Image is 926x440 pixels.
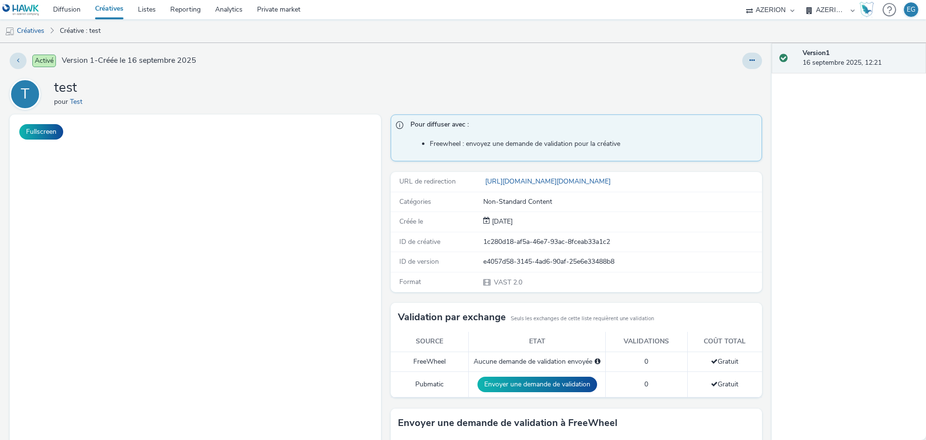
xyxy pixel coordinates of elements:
span: Créée le [399,217,423,226]
span: Activé [32,55,56,67]
a: Hawk Academy [859,2,878,17]
span: Format [399,277,421,286]
span: [DATE] [490,217,513,226]
span: Gratuit [711,380,738,389]
span: Catégories [399,197,431,206]
span: 0 [644,357,648,366]
img: mobile [5,27,14,36]
td: Pubmatic [391,372,469,397]
span: pour [54,97,70,106]
a: [URL][DOMAIN_NAME][DOMAIN_NAME] [483,177,614,186]
span: Gratuit [711,357,738,366]
h3: Envoyer une demande de validation à FreeWheel [398,416,617,430]
td: FreeWheel [391,352,469,371]
div: Aucune demande de validation envoyée [474,357,600,367]
span: ID de créative [399,237,440,246]
a: T [10,89,44,99]
span: ID de version [399,257,439,266]
small: Seuls les exchanges de cette liste requièrent une validation [511,315,654,323]
th: Source [391,332,469,352]
div: Sélectionnez un deal ci-dessous et cliquez sur Envoyer pour envoyer une demande de validation à F... [595,357,600,367]
img: Hawk Academy [859,2,874,17]
span: VAST 2.0 [493,278,522,287]
h1: test [54,79,86,97]
th: Etat [469,332,606,352]
div: 16 septembre 2025, 12:21 [803,48,918,68]
div: e4057d58-3145-4ad6-90af-25e6e33488b8 [483,257,761,267]
h3: Validation par exchange [398,310,506,325]
th: Validations [606,332,688,352]
li: Freewheel : envoyez une demande de validation pour la créative [430,139,757,149]
div: Non-Standard Content [483,197,761,207]
a: Test [70,97,86,106]
span: Version 1 - Créée le 16 septembre 2025 [62,55,196,66]
a: Créative : test [55,19,106,43]
div: EG [907,2,915,17]
img: undefined Logo [2,4,40,16]
span: Pour diffuser avec : [410,120,752,132]
span: 0 [644,380,648,389]
span: URL de redirection [399,177,456,186]
div: 1c280d18-af5a-46e7-93ac-8fceab33a1c2 [483,237,761,247]
button: Envoyer une demande de validation [477,377,597,392]
button: Fullscreen [19,124,63,140]
div: Création 16 septembre 2025, 12:21 [490,217,513,227]
strong: Version 1 [803,48,830,57]
div: T [21,81,29,108]
th: Coût total [687,332,762,352]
